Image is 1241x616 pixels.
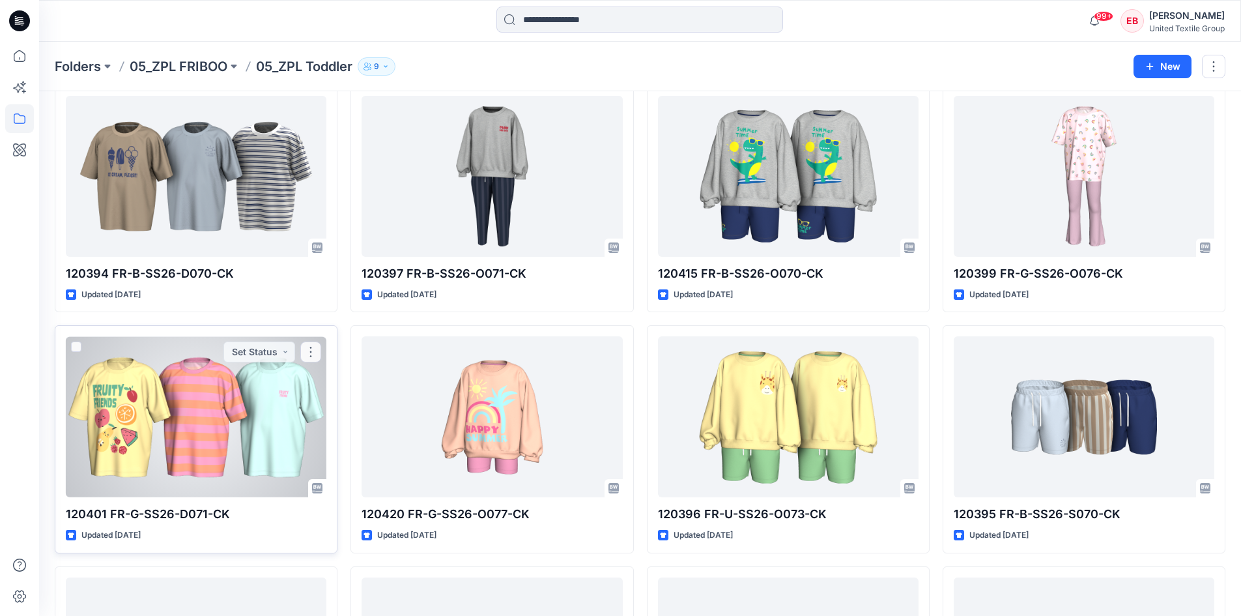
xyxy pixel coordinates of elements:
[658,336,919,497] a: 120396 FR-U-SS26-O073-CK
[1120,9,1144,33] div: EB
[1149,23,1225,33] div: United Textile Group
[130,57,227,76] a: 05_ZPL FRIBOO
[377,529,436,542] p: Updated [DATE]
[1134,55,1191,78] button: New
[81,529,141,542] p: Updated [DATE]
[954,265,1214,283] p: 120399 FR-G-SS26-O076-CK
[55,57,101,76] a: Folders
[674,529,733,542] p: Updated [DATE]
[954,336,1214,497] a: 120395 FR-B-SS26-S070-CK
[658,265,919,283] p: 120415 FR-B-SS26-O070-CK
[1149,8,1225,23] div: [PERSON_NAME]
[1094,11,1113,22] span: 99+
[362,336,622,497] a: 120420 FR-G-SS26-O077-CK
[969,529,1029,542] p: Updated [DATE]
[362,505,622,523] p: 120420 FR-G-SS26-O077-CK
[362,96,622,257] a: 120397 FR-B-SS26-O071-CK
[66,96,326,257] a: 120394 FR-B-SS26-D070-CK
[66,336,326,497] a: 120401 FR-G-SS26-D071-CK
[658,96,919,257] a: 120415 FR-B-SS26-O070-CK
[954,505,1214,523] p: 120395 FR-B-SS26-S070-CK
[81,288,141,302] p: Updated [DATE]
[954,96,1214,257] a: 120399 FR-G-SS26-O076-CK
[66,505,326,523] p: 120401 FR-G-SS26-D071-CK
[374,59,379,74] p: 9
[358,57,395,76] button: 9
[377,288,436,302] p: Updated [DATE]
[658,505,919,523] p: 120396 FR-U-SS26-O073-CK
[256,57,352,76] p: 05_ZPL Toddler
[969,288,1029,302] p: Updated [DATE]
[362,265,622,283] p: 120397 FR-B-SS26-O071-CK
[674,288,733,302] p: Updated [DATE]
[66,265,326,283] p: 120394 FR-B-SS26-D070-CK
